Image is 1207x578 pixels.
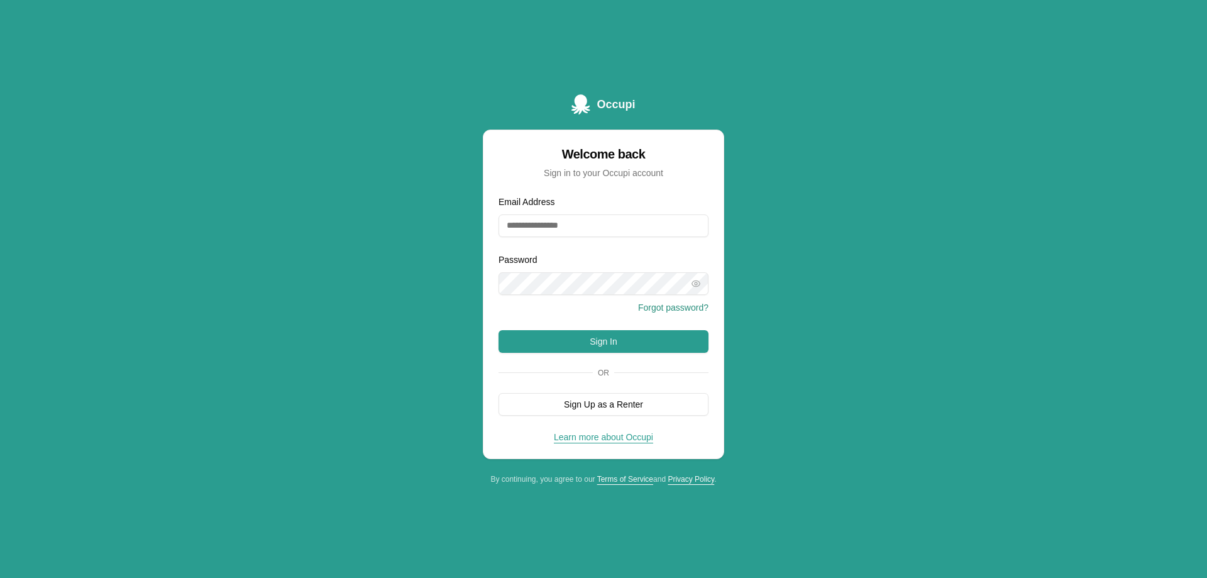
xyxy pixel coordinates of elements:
[597,96,635,113] span: Occupi
[499,167,708,179] div: Sign in to your Occupi account
[499,255,537,265] label: Password
[638,301,708,314] button: Forgot password?
[668,475,714,484] a: Privacy Policy
[499,393,708,416] button: Sign Up as a Renter
[554,432,653,442] a: Learn more about Occupi
[499,197,554,207] label: Email Address
[499,330,708,353] button: Sign In
[483,474,724,484] div: By continuing, you agree to our and .
[571,94,635,114] a: Occupi
[593,368,614,378] span: Or
[499,145,708,163] div: Welcome back
[597,475,653,484] a: Terms of Service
